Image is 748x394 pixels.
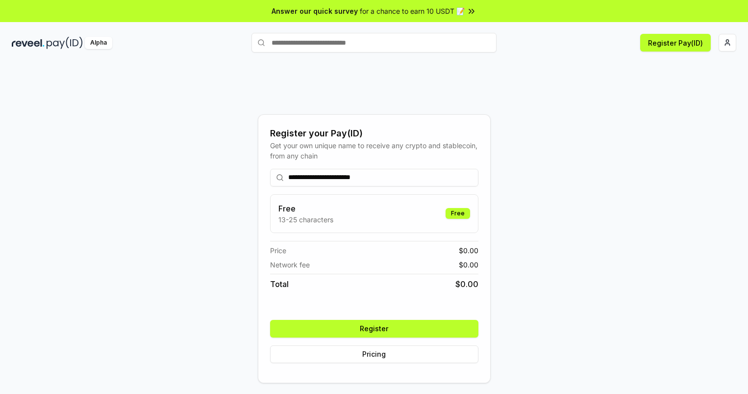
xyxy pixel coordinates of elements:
[12,37,45,49] img: reveel_dark
[446,208,470,219] div: Free
[459,245,478,256] span: $ 0.00
[455,278,478,290] span: $ 0.00
[270,278,289,290] span: Total
[270,245,286,256] span: Price
[360,6,465,16] span: for a chance to earn 10 USDT 📝
[270,127,478,140] div: Register your Pay(ID)
[270,345,478,363] button: Pricing
[278,203,333,214] h3: Free
[270,260,310,270] span: Network fee
[272,6,358,16] span: Answer our quick survey
[270,320,478,338] button: Register
[47,37,83,49] img: pay_id
[640,34,711,52] button: Register Pay(ID)
[459,260,478,270] span: $ 0.00
[278,214,333,225] p: 13-25 characters
[85,37,112,49] div: Alpha
[270,140,478,161] div: Get your own unique name to receive any crypto and stablecoin, from any chain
